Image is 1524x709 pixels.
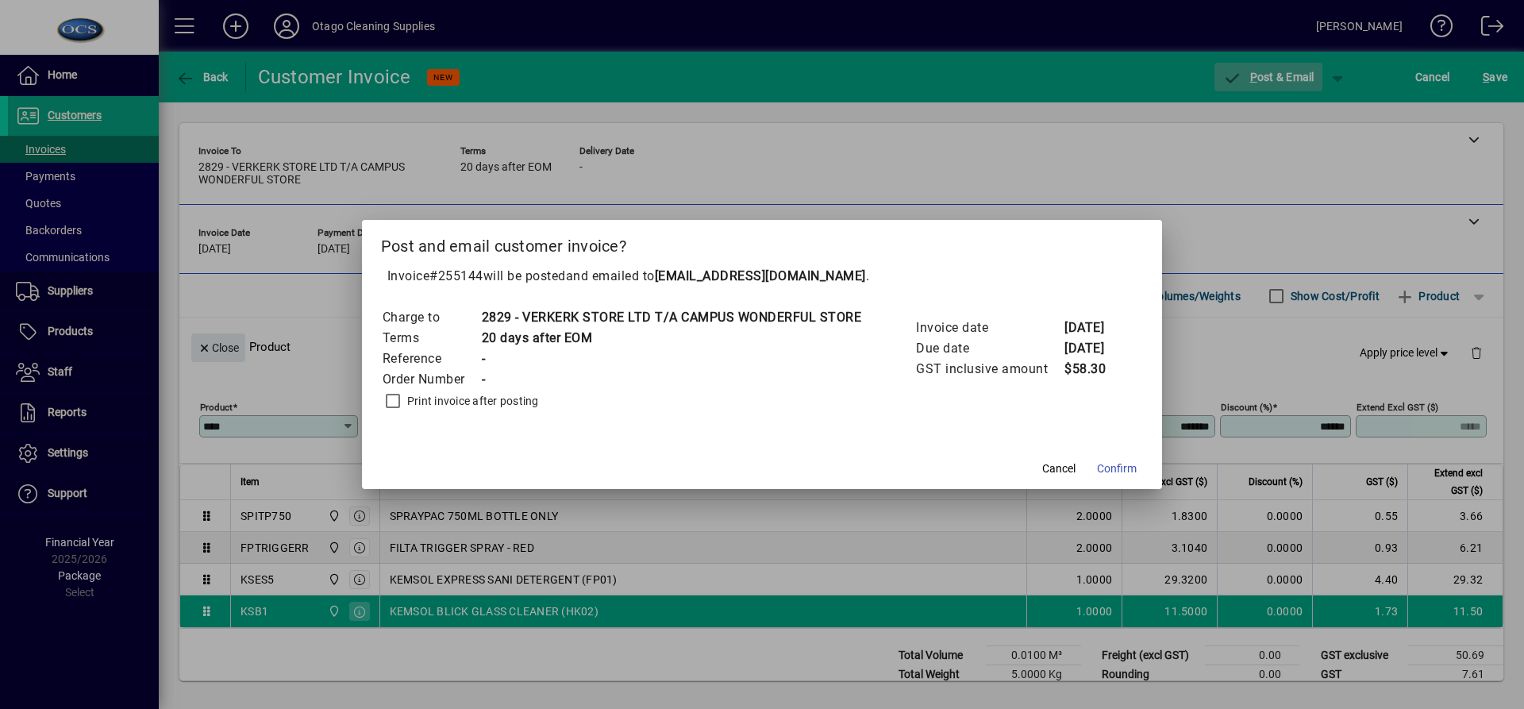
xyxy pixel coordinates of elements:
[481,369,862,390] td: -
[481,307,862,328] td: 2829 - VERKERK STORE LTD T/A CAMPUS WONDERFUL STORE
[655,268,866,283] b: [EMAIL_ADDRESS][DOMAIN_NAME]
[382,307,481,328] td: Charge to
[915,338,1064,359] td: Due date
[1091,454,1143,483] button: Confirm
[382,369,481,390] td: Order Number
[1064,318,1127,338] td: [DATE]
[1064,338,1127,359] td: [DATE]
[382,328,481,349] td: Terms
[915,318,1064,338] td: Invoice date
[1042,460,1076,477] span: Cancel
[915,359,1064,380] td: GST inclusive amount
[481,328,862,349] td: 20 days after EOM
[566,268,866,283] span: and emailed to
[1033,454,1084,483] button: Cancel
[429,268,483,283] span: #255144
[404,393,539,409] label: Print invoice after posting
[481,349,862,369] td: -
[381,267,1144,286] p: Invoice will be posted .
[382,349,481,369] td: Reference
[1097,460,1137,477] span: Confirm
[1064,359,1127,380] td: $58.30
[362,220,1163,266] h2: Post and email customer invoice?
